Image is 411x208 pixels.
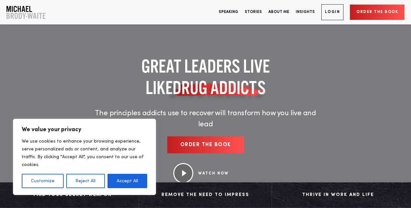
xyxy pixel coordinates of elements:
div: Remove The Need to Impress [146,190,265,200]
div: We value your privacy [13,119,156,195]
span: DRUG ADDICTS [173,77,266,98]
button: Reject All [66,174,105,188]
span: The principles addicts use to recover will transform how you live and lead [95,110,316,128]
div: Thrive in Work and Life [278,190,398,200]
a: WATCH NOW [198,172,229,175]
a: Login [321,4,344,20]
img: Company Logo [6,6,45,19]
button: Customize [22,174,64,188]
h1: GREAT LEADERS LIVE LIKE [90,55,321,98]
a: Order the book [350,5,405,20]
span: Order the book [180,142,231,147]
p: We use cookies to enhance your browsing experience, serve personalized ads or content, and analyz... [22,137,147,169]
button: Accept All [108,174,147,188]
p: We value your privacy [22,126,147,133]
a: Order the book [167,136,244,153]
div: Find Your Secret Weapon [13,190,132,200]
a: Company Logo Company Logo [6,6,45,19]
